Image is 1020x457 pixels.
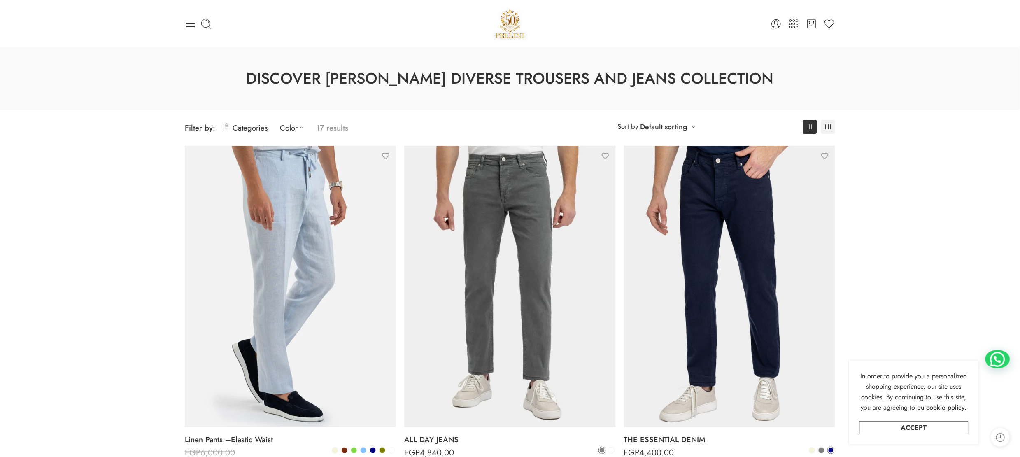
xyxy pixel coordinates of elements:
a: cookie policy. [927,402,967,413]
a: Beige [808,447,816,454]
img: Pellini [492,6,528,41]
a: Login / Register [771,18,782,30]
a: THE ESSENTIAL DENIM [624,431,835,448]
a: Navy [827,447,835,454]
span: Filter by: [185,122,215,133]
span: In order to provide you a personalized shopping experience, our site uses cookies. By continuing ... [861,371,967,413]
a: Accept [859,421,969,434]
a: Grey [598,447,606,454]
a: Light Blue [360,447,367,454]
a: Green [350,447,358,454]
p: 17 results [316,118,348,138]
span: Sort by [618,120,638,133]
a: White [608,447,615,454]
a: White [388,447,396,454]
a: Wishlist [824,18,835,30]
a: Grey [818,447,825,454]
a: Navy [369,447,377,454]
h1: Discover [PERSON_NAME] Diverse Trousers and Jeans Collection [21,68,999,89]
a: Brown [341,447,348,454]
a: Pellini - [492,6,528,41]
a: Color [280,118,308,138]
a: Cart [806,18,817,30]
a: Categories [224,118,268,138]
a: Linen Pants –Elastic Waist [185,431,396,448]
a: Olive [379,447,386,454]
a: ALL DAY JEANS [404,431,615,448]
a: Beige [331,447,339,454]
a: Default sorting [640,121,687,133]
